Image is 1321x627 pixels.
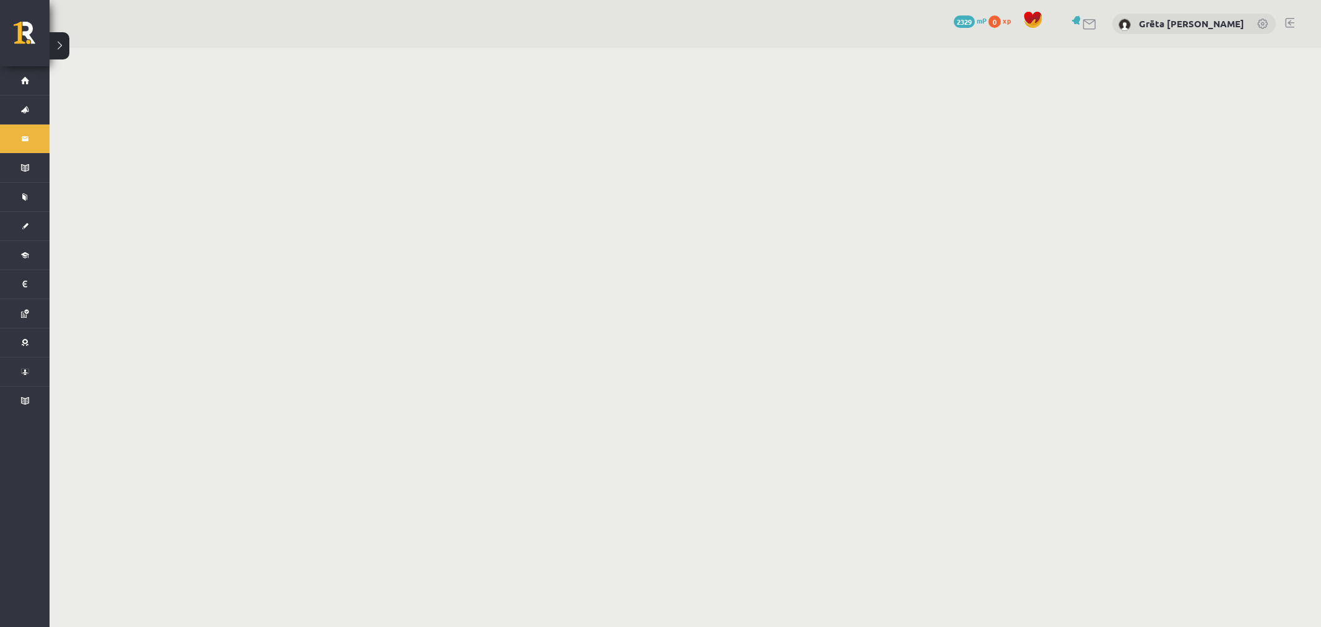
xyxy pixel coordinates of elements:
[1003,15,1011,25] span: xp
[14,22,50,53] a: Rīgas 1. Tālmācības vidusskola
[954,15,975,28] span: 2329
[988,15,1001,28] span: 0
[954,15,987,25] a: 2329 mP
[1118,19,1131,31] img: Grēta Elizabete Ērmane
[988,15,1017,25] a: 0 xp
[977,15,987,25] span: mP
[1139,17,1244,30] a: Grēta [PERSON_NAME]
